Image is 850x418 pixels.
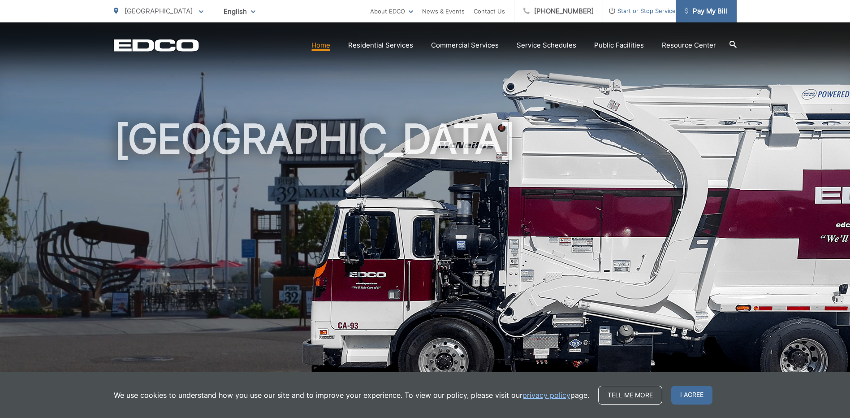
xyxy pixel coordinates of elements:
a: News & Events [422,6,465,17]
p: We use cookies to understand how you use our site and to improve your experience. To view our pol... [114,390,589,401]
span: English [217,4,262,19]
span: I agree [671,386,712,405]
span: Pay My Bill [685,6,727,17]
a: Public Facilities [594,40,644,51]
a: Home [311,40,330,51]
a: Residential Services [348,40,413,51]
a: privacy policy [522,390,570,401]
a: Commercial Services [431,40,499,51]
a: Contact Us [474,6,505,17]
a: Resource Center [662,40,716,51]
a: Tell me more [598,386,662,405]
h1: [GEOGRAPHIC_DATA] [114,117,737,401]
span: [GEOGRAPHIC_DATA] [125,7,193,15]
a: About EDCO [370,6,413,17]
a: EDCD logo. Return to the homepage. [114,39,199,52]
a: Service Schedules [517,40,576,51]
